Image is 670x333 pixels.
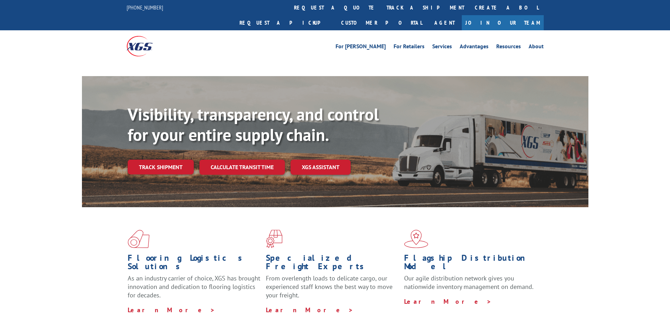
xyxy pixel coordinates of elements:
h1: Specialized Freight Experts [266,254,399,274]
a: Learn More > [266,306,353,314]
h1: Flooring Logistics Solutions [128,254,261,274]
a: [PHONE_NUMBER] [127,4,163,11]
a: Customer Portal [336,15,427,30]
a: Learn More > [404,297,492,306]
h1: Flagship Distribution Model [404,254,537,274]
span: Our agile distribution network gives you nationwide inventory management on demand. [404,274,534,291]
a: Advantages [460,44,489,51]
img: xgs-icon-focused-on-flooring-red [266,230,282,248]
img: xgs-icon-total-supply-chain-intelligence-red [128,230,149,248]
span: As an industry carrier of choice, XGS has brought innovation and dedication to flooring logistics... [128,274,260,299]
a: For [PERSON_NAME] [336,44,386,51]
a: Join Our Team [462,15,544,30]
p: From overlength loads to delicate cargo, our experienced staff knows the best way to move your fr... [266,274,399,306]
a: Calculate transit time [199,160,285,175]
a: Learn More > [128,306,215,314]
a: For Retailers [394,44,425,51]
a: Request a pickup [234,15,336,30]
a: About [529,44,544,51]
a: XGS ASSISTANT [291,160,351,175]
img: xgs-icon-flagship-distribution-model-red [404,230,428,248]
b: Visibility, transparency, and control for your entire supply chain. [128,103,379,146]
a: Agent [427,15,462,30]
a: Resources [496,44,521,51]
a: Services [432,44,452,51]
a: Track shipment [128,160,194,174]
